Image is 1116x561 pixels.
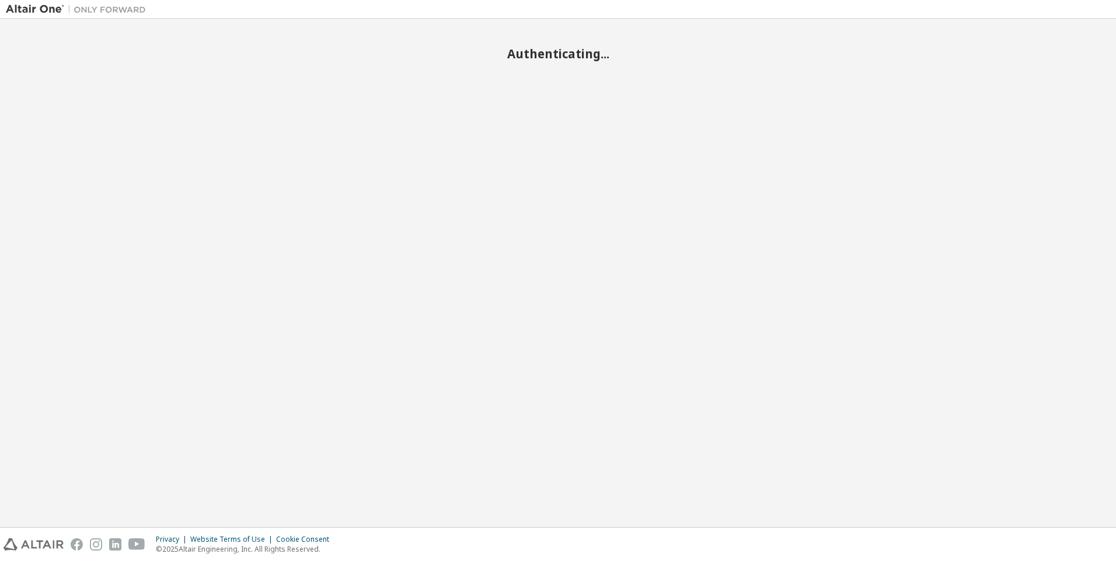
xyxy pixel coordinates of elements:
[90,538,102,551] img: instagram.svg
[190,535,276,544] div: Website Terms of Use
[156,544,336,554] p: © 2025 Altair Engineering, Inc. All Rights Reserved.
[276,535,336,544] div: Cookie Consent
[109,538,121,551] img: linkedin.svg
[128,538,145,551] img: youtube.svg
[6,3,152,15] img: Altair One
[71,538,83,551] img: facebook.svg
[4,538,64,551] img: altair_logo.svg
[6,46,1110,61] h2: Authenticating...
[156,535,190,544] div: Privacy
